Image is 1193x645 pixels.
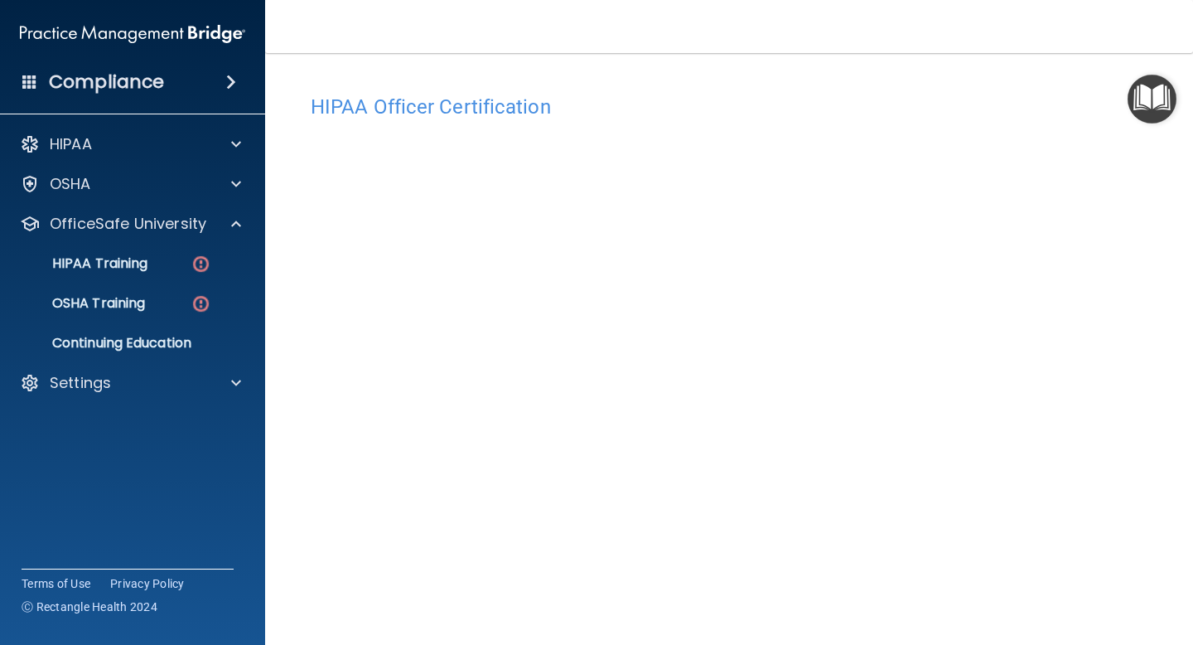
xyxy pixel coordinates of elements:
[22,599,157,615] span: Ⓒ Rectangle Health 2024
[11,255,147,272] p: HIPAA Training
[1128,75,1176,124] button: Open Resource Center
[110,575,185,592] a: Privacy Policy
[11,335,237,352] p: Continuing Education
[22,575,90,592] a: Terms of Use
[11,295,145,312] p: OSHA Training
[49,70,164,94] h4: Compliance
[191,254,211,274] img: danger-circle.6113f641.png
[20,17,245,51] img: PMB logo
[50,174,91,194] p: OSHA
[20,134,241,154] a: HIPAA
[50,134,92,154] p: HIPAA
[311,96,1147,118] h4: HIPAA Officer Certification
[50,373,111,393] p: Settings
[20,373,241,393] a: Settings
[191,293,211,314] img: danger-circle.6113f641.png
[20,214,241,234] a: OfficeSafe University
[50,214,206,234] p: OfficeSafe University
[20,174,241,194] a: OSHA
